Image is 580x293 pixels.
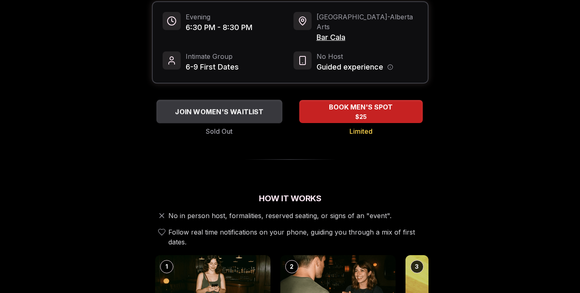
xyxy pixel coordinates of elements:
[186,12,252,22] span: Evening
[186,22,252,33] span: 6:30 PM - 8:30 PM
[160,260,173,273] div: 1
[317,12,418,32] span: [GEOGRAPHIC_DATA] - Alberta Arts
[327,102,394,112] span: BOOK MEN'S SPOT
[156,100,282,123] button: JOIN WOMEN'S WAITLIST - Sold Out
[285,260,298,273] div: 2
[299,100,423,123] button: BOOK MEN'S SPOT - Limited
[410,260,424,273] div: 3
[317,61,383,73] span: Guided experience
[168,211,391,221] span: No in person host, formalities, reserved seating, or signs of an "event".
[206,126,233,136] span: Sold Out
[355,113,367,121] span: $25
[186,51,239,61] span: Intimate Group
[152,193,429,204] h2: How It Works
[317,51,393,61] span: No Host
[349,126,373,136] span: Limited
[317,32,418,43] span: Bar Cala
[186,61,239,73] span: 6-9 First Dates
[173,107,265,116] span: JOIN WOMEN'S WAITLIST
[387,64,393,70] button: Host information
[168,227,425,247] span: Follow real time notifications on your phone, guiding you through a mix of first dates.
